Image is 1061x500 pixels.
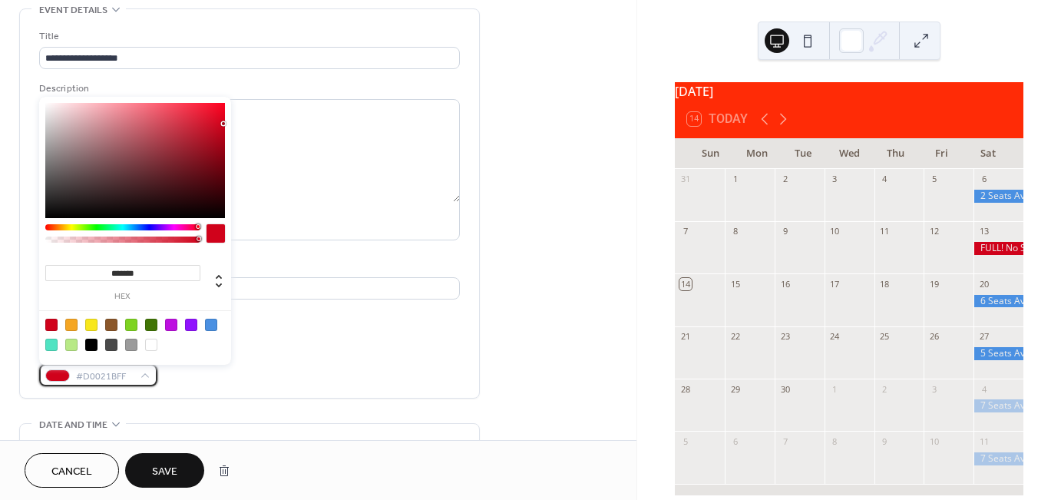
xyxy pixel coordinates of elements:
div: 4 [879,174,891,185]
div: #50E3C2 [45,339,58,351]
span: Event details [39,2,107,18]
button: Cancel [25,453,119,488]
div: 11 [879,226,891,237]
div: #9B9B9B [125,339,137,351]
div: #9013FE [185,319,197,331]
div: 24 [829,331,841,343]
span: #D0021BFF [76,369,133,385]
div: 20 [978,278,990,290]
div: 8 [729,226,741,237]
div: 5 [928,174,940,185]
span: Cancel [51,464,92,480]
div: 14 [679,278,691,290]
div: 5 [679,435,691,447]
div: Sat [965,138,1011,169]
div: FULL! No Seats Available [973,242,1023,255]
div: Title [39,28,457,45]
div: Mon [733,138,779,169]
div: 7 [679,226,691,237]
div: 5 Seats Available [973,347,1023,360]
div: Description [39,81,457,97]
div: #417505 [145,319,157,331]
div: 7 [779,435,791,447]
div: 6 [729,435,741,447]
span: Date and time [39,417,107,433]
div: 27 [978,331,990,343]
div: Fri [918,138,964,169]
div: #4A4A4A [105,339,117,351]
div: 15 [729,278,741,290]
div: 1 [829,383,841,395]
div: #F5A623 [65,319,78,331]
div: Wed [826,138,872,169]
div: 3 [928,383,940,395]
div: #D0021B [45,319,58,331]
div: 21 [679,331,691,343]
div: Thu [872,138,918,169]
div: 11 [978,435,990,447]
div: #8B572A [105,319,117,331]
div: 6 Seats Available [973,295,1023,308]
div: 2 [879,383,891,395]
div: 10 [928,435,940,447]
div: #FFFFFF [145,339,157,351]
div: 31 [679,174,691,185]
div: 1 [729,174,741,185]
div: 7 Seats Available [973,452,1023,465]
div: Location [39,259,457,275]
div: 25 [879,331,891,343]
label: hex [45,293,200,301]
div: 26 [928,331,940,343]
div: 17 [829,278,841,290]
div: #000000 [85,339,98,351]
span: Save [152,464,177,480]
div: 2 [779,174,791,185]
div: 28 [679,383,691,395]
div: 22 [729,331,741,343]
div: 2 Seats Available [973,190,1023,203]
div: 13 [978,226,990,237]
div: 4 [978,383,990,395]
div: #B8E986 [65,339,78,351]
div: 3 [829,174,841,185]
div: 7 Seats Available [973,399,1023,412]
div: 12 [928,226,940,237]
div: #BD10E0 [165,319,177,331]
div: #4A90E2 [205,319,217,331]
div: 9 [779,226,791,237]
div: 6 [978,174,990,185]
div: #7ED321 [125,319,137,331]
div: [DATE] [675,82,1023,101]
div: 9 [879,435,891,447]
div: 30 [779,383,791,395]
div: 19 [928,278,940,290]
div: 16 [779,278,791,290]
div: Tue [780,138,826,169]
div: 23 [779,331,791,343]
button: Save [125,453,204,488]
div: #F8E71C [85,319,98,331]
div: 8 [829,435,841,447]
div: Sun [687,138,733,169]
div: 29 [729,383,741,395]
div: 10 [829,226,841,237]
div: 18 [879,278,891,290]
